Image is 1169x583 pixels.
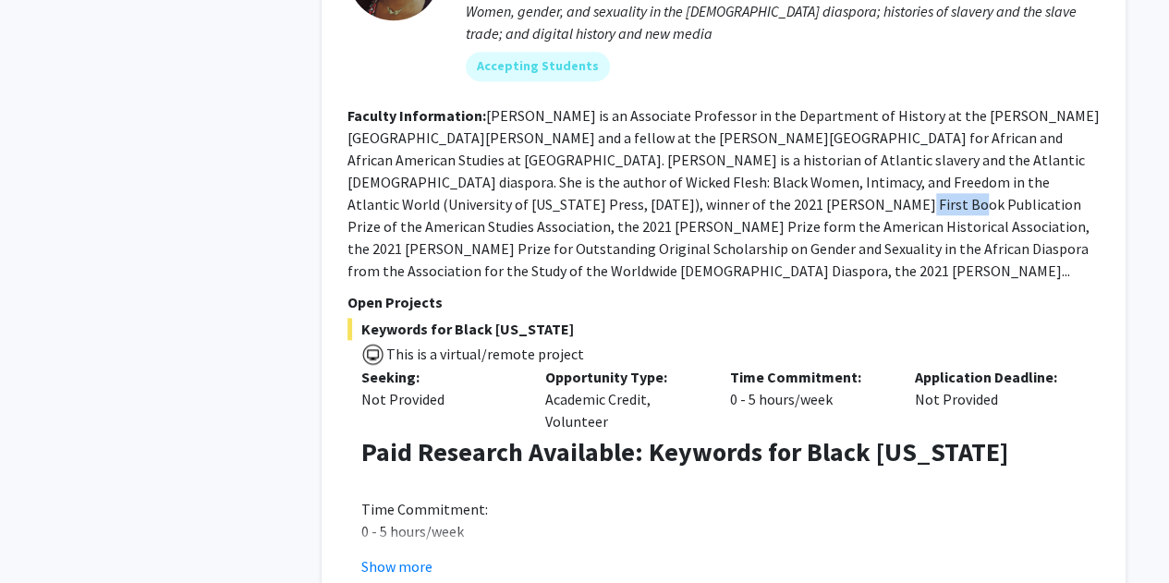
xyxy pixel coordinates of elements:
div: Not Provided [361,388,518,410]
p: Open Projects [347,291,1100,313]
iframe: Chat [14,500,79,569]
p: Time Commitment: [730,366,887,388]
fg-read-more: [PERSON_NAME] is an Associate Professor in the Department of History at the [PERSON_NAME][GEOGRAP... [347,106,1100,280]
span: Stipend [361,544,410,563]
div: 0 - 5 hours/week [716,366,901,432]
p: Opportunity Type: [545,366,702,388]
b: Faculty Information: [347,106,486,125]
span: 0 - 5 hours/week [361,522,464,540]
div: Not Provided [901,366,1086,432]
mat-chip: Accepting Students [466,52,610,81]
div: Academic Credit, Volunteer [531,366,716,432]
span: Time Commitment: [361,500,488,518]
button: Show more [361,555,432,577]
strong: Paid Research Available: Keywords for Black [US_STATE] [361,435,1008,468]
span: This is a virtual/remote project [384,345,584,363]
p: Application Deadline: [915,366,1072,388]
p: Seeking: [361,366,518,388]
span: Keywords for Black [US_STATE] [347,318,1100,340]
